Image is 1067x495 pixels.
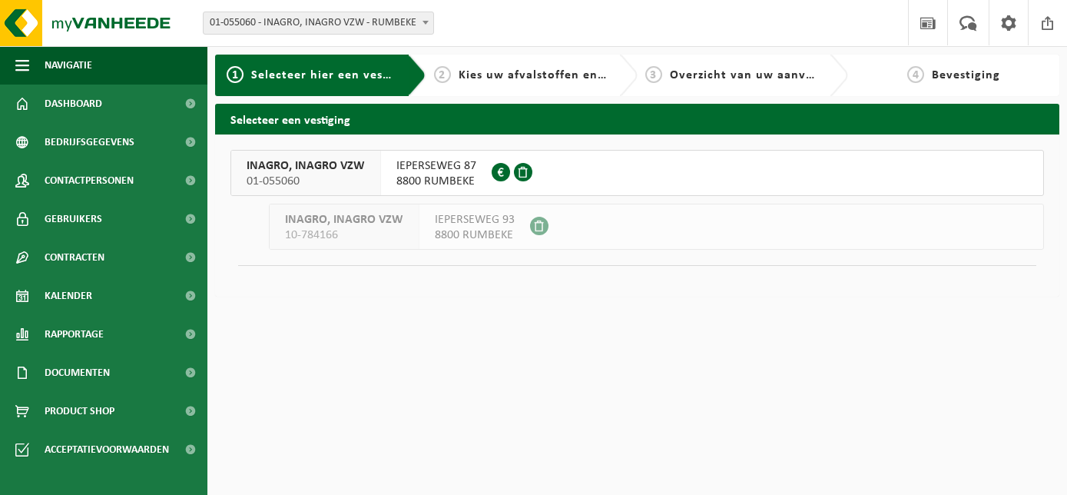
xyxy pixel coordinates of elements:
span: Contracten [45,238,104,277]
span: Acceptatievoorwaarden [45,430,169,469]
span: 01-055060 - INAGRO, INAGRO VZW - RUMBEKE [204,12,433,34]
span: Bevestiging [932,69,1000,81]
span: INAGRO, INAGRO VZW [285,212,403,228]
span: Bedrijfsgegevens [45,123,134,161]
span: 01-055060 - INAGRO, INAGRO VZW - RUMBEKE [203,12,434,35]
h2: Selecteer een vestiging [215,104,1059,134]
span: Kies uw afvalstoffen en recipiënten [459,69,670,81]
span: Overzicht van uw aanvraag [670,69,832,81]
span: 8800 RUMBEKE [396,174,476,189]
span: Product Shop [45,392,114,430]
span: 2 [434,66,451,83]
span: 8800 RUMBEKE [435,228,515,243]
span: Gebruikers [45,200,102,238]
span: Selecteer hier een vestiging [251,69,417,81]
span: Contactpersonen [45,161,134,200]
span: 3 [645,66,662,83]
span: Navigatie [45,46,92,85]
span: Documenten [45,354,110,392]
span: Dashboard [45,85,102,123]
span: Rapportage [45,315,104,354]
span: INAGRO, INAGRO VZW [247,158,365,174]
span: IEPERSEWEG 93 [435,212,515,228]
span: Kalender [45,277,92,315]
span: 4 [907,66,924,83]
span: 01-055060 [247,174,365,189]
span: 10-784166 [285,228,403,243]
button: INAGRO, INAGRO VZW 01-055060 IEPERSEWEG 878800 RUMBEKE [230,150,1044,196]
span: IEPERSEWEG 87 [396,158,476,174]
span: 1 [227,66,244,83]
